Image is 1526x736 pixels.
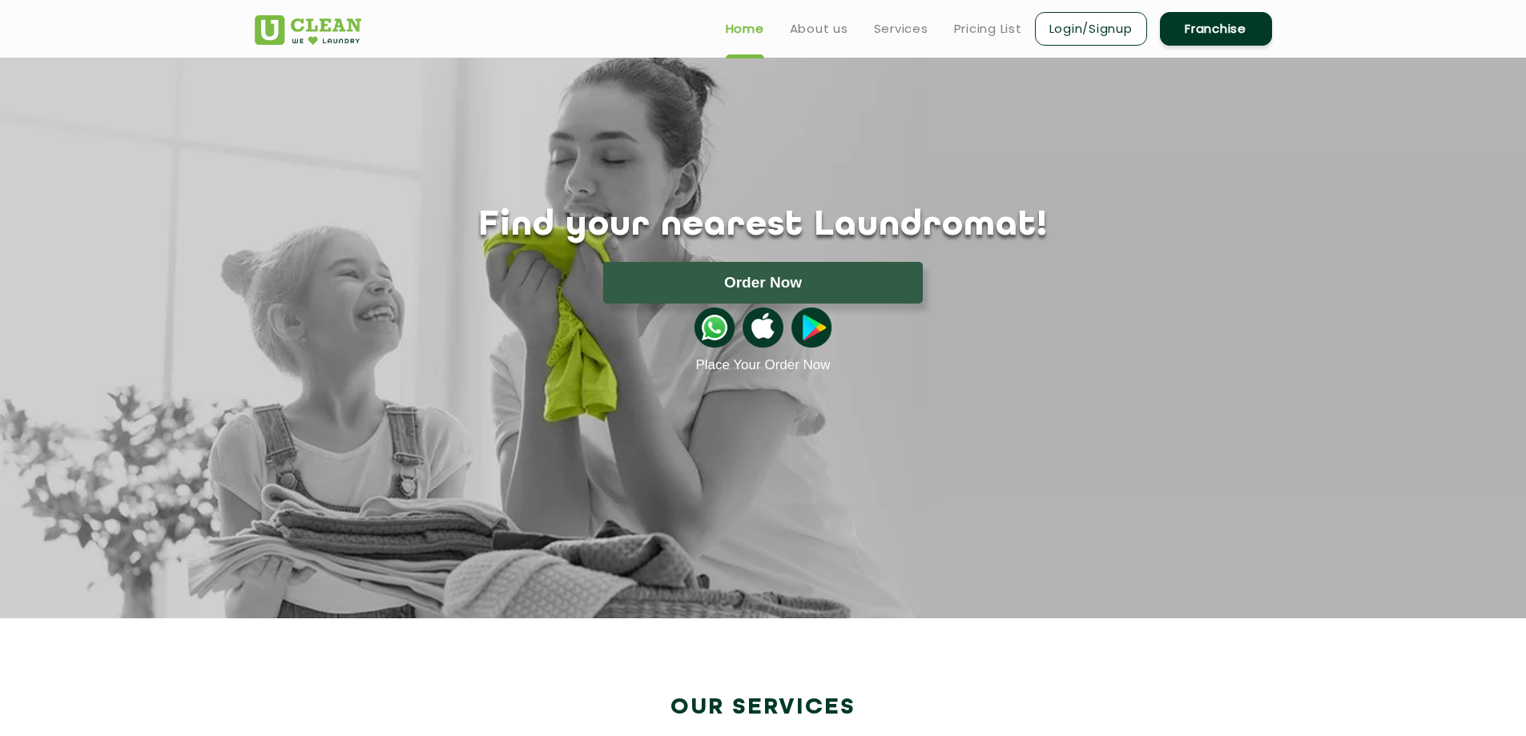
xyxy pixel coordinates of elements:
img: UClean Laundry and Dry Cleaning [255,15,361,45]
a: Home [726,19,764,38]
img: whatsappicon.png [695,308,735,348]
a: Pricing List [954,19,1022,38]
h2: Our Services [255,694,1272,721]
a: Franchise [1160,12,1272,46]
button: Order Now [603,262,923,304]
a: Services [874,19,928,38]
img: apple-icon.png [743,308,783,348]
a: Place Your Order Now [695,357,830,373]
a: About us [790,19,848,38]
h1: Find your nearest Laundromat! [243,206,1284,246]
img: playstoreicon.png [791,308,831,348]
a: Login/Signup [1035,12,1147,46]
